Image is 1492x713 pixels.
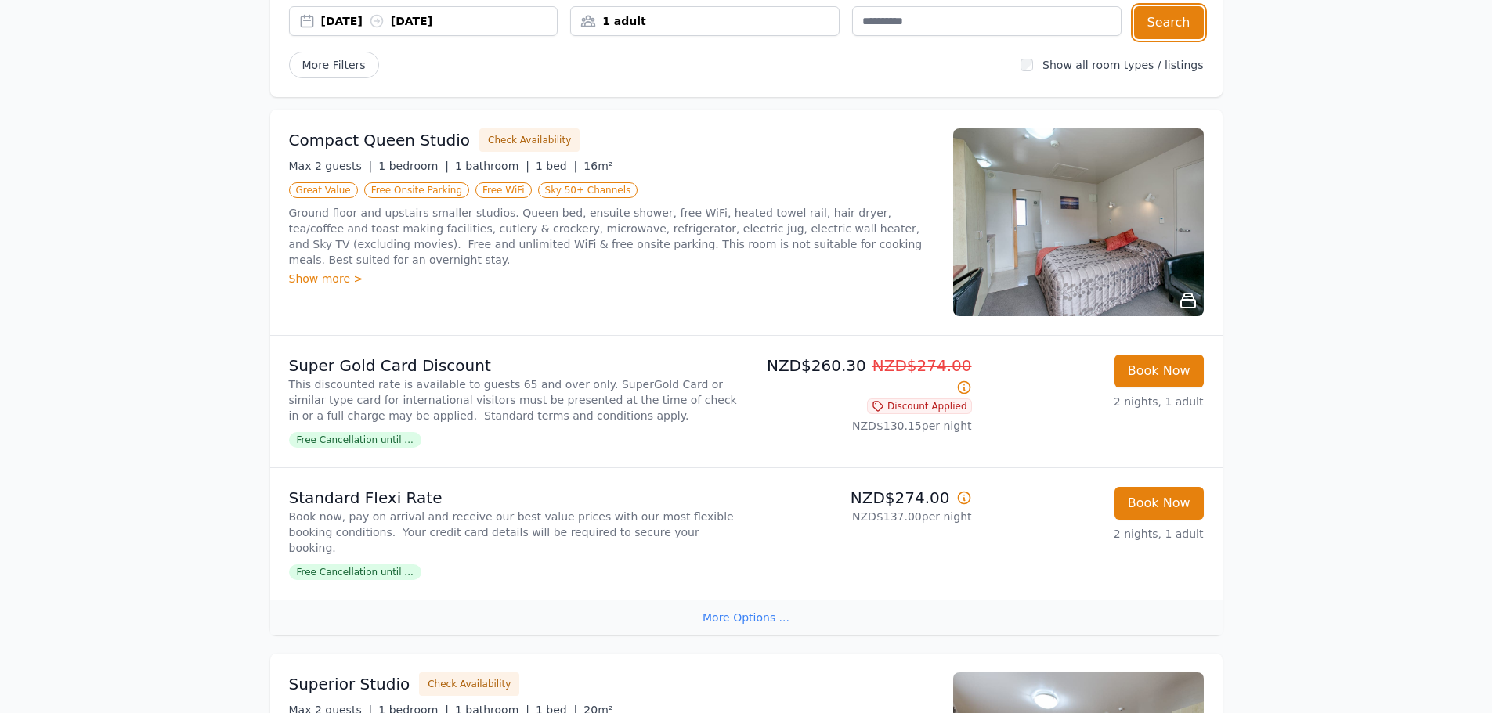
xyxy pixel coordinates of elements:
[475,182,532,198] span: Free WiFi
[1134,6,1204,39] button: Search
[536,160,577,172] span: 1 bed |
[1042,59,1203,71] label: Show all room types / listings
[289,376,740,423] p: This discounted rate is available to guests 65 and over only. SuperGold Card or similar type card...
[364,182,469,198] span: Free Onsite Parking
[289,182,358,198] span: Great Value
[753,355,972,398] p: NZD$260.30
[289,205,934,268] p: Ground floor and upstairs smaller studios. Queen bed, ensuite shower, free WiFi, heated towel rai...
[289,487,740,509] p: Standard Flexi Rate
[378,160,449,172] span: 1 bedroom |
[289,52,379,78] span: More Filters
[479,128,580,152] button: Check Availability
[289,271,934,286] div: Show more >
[270,600,1223,635] div: More Options ...
[289,160,373,172] span: Max 2 guests |
[289,509,740,556] p: Book now, pay on arrival and receive our best value prices with our most flexible booking conditi...
[1114,355,1204,387] button: Book Now
[321,13,558,29] div: [DATE] [DATE]
[289,355,740,376] p: Super Gold Card Discount
[984,394,1204,409] p: 2 nights, 1 adult
[753,509,972,524] p: NZD$137.00 per night
[289,432,421,448] span: Free Cancellation until ...
[419,672,519,696] button: Check Availability
[867,398,972,414] span: Discount Applied
[538,182,638,198] span: Sky 50+ Channels
[984,526,1204,542] p: 2 nights, 1 adult
[753,418,972,434] p: NZD$130.15 per night
[455,160,529,172] span: 1 bathroom |
[872,356,972,375] span: NZD$274.00
[583,160,612,172] span: 16m²
[289,564,421,580] span: Free Cancellation until ...
[753,487,972,509] p: NZD$274.00
[289,129,471,151] h3: Compact Queen Studio
[571,13,839,29] div: 1 adult
[289,673,410,695] h3: Superior Studio
[1114,487,1204,520] button: Book Now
